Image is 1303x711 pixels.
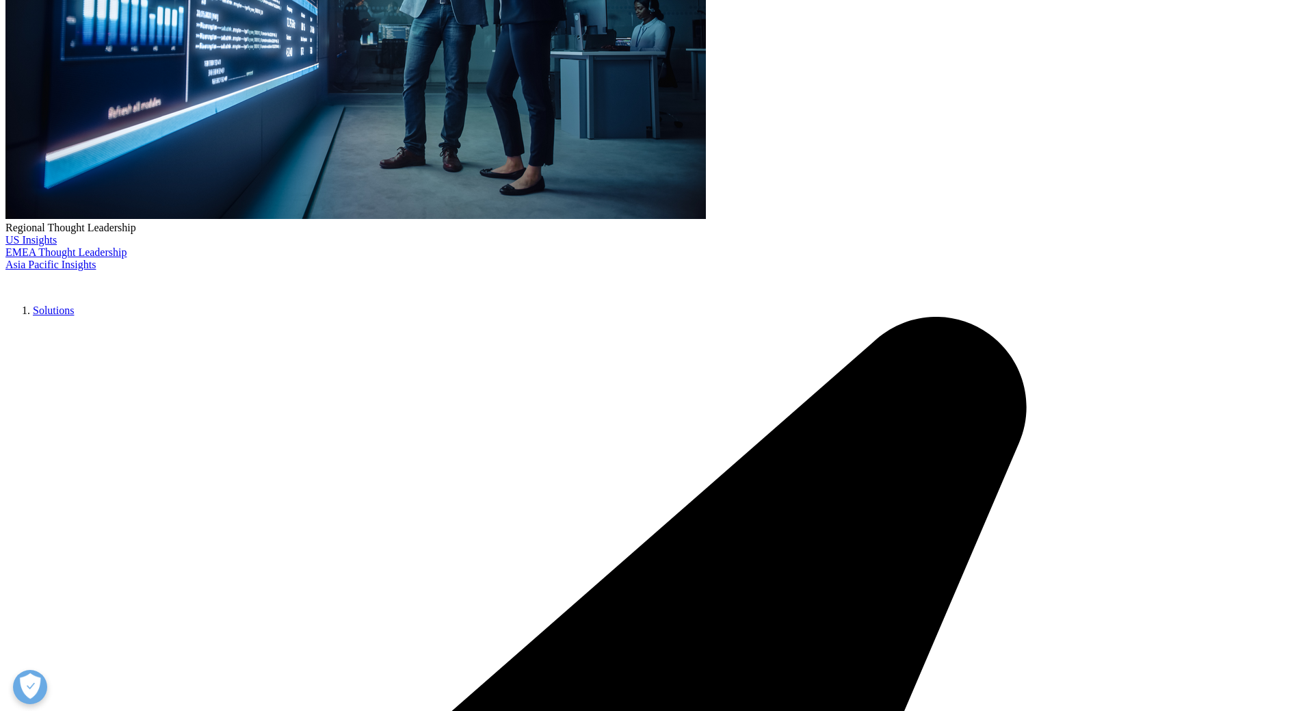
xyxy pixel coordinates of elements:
[33,305,74,316] a: Solutions
[5,271,115,291] img: IQVIA Healthcare Information Technology and Pharma Clinical Research Company
[5,234,57,246] a: US Insights
[5,246,127,258] a: EMEA Thought Leadership
[5,259,96,270] a: Asia Pacific Insights
[5,222,1298,234] div: Regional Thought Leadership
[13,670,47,704] button: Apri preferenze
